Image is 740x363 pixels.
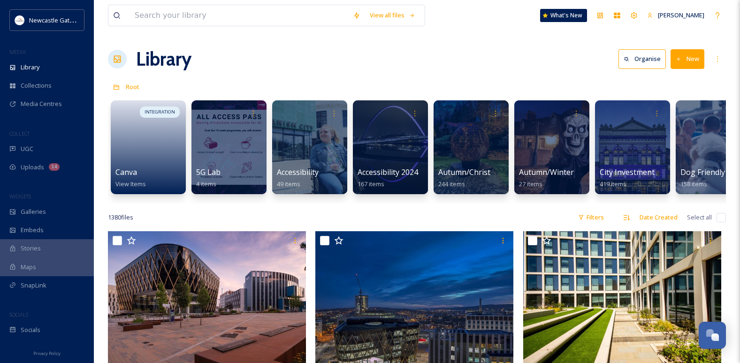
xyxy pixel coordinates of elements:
[438,167,553,177] span: Autumn/Christmas Campaign 25
[21,81,52,90] span: Collections
[21,144,33,153] span: UGC
[21,163,44,172] span: Uploads
[196,168,221,188] a: 5G Lab4 items
[671,49,704,68] button: New
[21,263,36,272] span: Maps
[21,226,44,234] span: Embeds
[196,180,216,188] span: 4 items
[658,11,704,19] span: [PERSON_NAME]
[130,5,348,26] input: Search your library
[136,45,191,73] a: Library
[33,350,61,356] span: Privacy Policy
[573,208,609,227] div: Filters
[600,168,682,188] a: City Investment Images419 items
[365,6,420,24] a: View all files
[635,208,682,227] div: Date Created
[699,322,726,349] button: Open Chat
[540,9,587,22] a: What's New
[358,180,384,188] span: 167 items
[126,83,139,91] span: Root
[680,168,725,188] a: Dog Friendly158 items
[126,81,139,92] a: Root
[115,167,137,177] span: Canva
[618,49,666,68] button: Organise
[277,180,300,188] span: 49 items
[108,96,189,194] a: INTEGRATIONCanvaView Items
[618,49,671,68] a: Organise
[680,167,725,177] span: Dog Friendly
[277,168,319,188] a: Accessibility49 items
[600,167,682,177] span: City Investment Images
[108,213,133,222] span: 1380 file s
[687,213,712,222] span: Select all
[21,99,62,108] span: Media Centres
[519,167,668,177] span: Autumn/Winter Partner Submissions 2025
[21,325,40,334] span: Socials
[642,6,709,24] a: [PERSON_NAME]
[9,48,26,55] span: MEDIA
[49,163,60,171] div: 14
[145,109,175,115] span: INTEGRATION
[438,180,465,188] span: 244 items
[9,311,28,318] span: SOCIALS
[15,15,24,25] img: DqD9wEUd_400x400.jpg
[438,168,553,188] a: Autumn/Christmas Campaign 25244 items
[277,167,319,177] span: Accessibility
[358,167,418,177] span: Accessibility 2024
[9,193,31,200] span: WIDGETS
[519,180,542,188] span: 27 items
[21,281,46,290] span: SnapLink
[33,347,61,358] a: Privacy Policy
[196,167,221,177] span: 5G Lab
[21,244,41,253] span: Stories
[600,180,626,188] span: 419 items
[21,207,46,216] span: Galleries
[519,168,668,188] a: Autumn/Winter Partner Submissions 202527 items
[680,180,707,188] span: 158 items
[115,180,146,188] span: View Items
[21,63,39,72] span: Library
[358,168,418,188] a: Accessibility 2024167 items
[29,15,115,24] span: Newcastle Gateshead Initiative
[9,130,30,137] span: COLLECT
